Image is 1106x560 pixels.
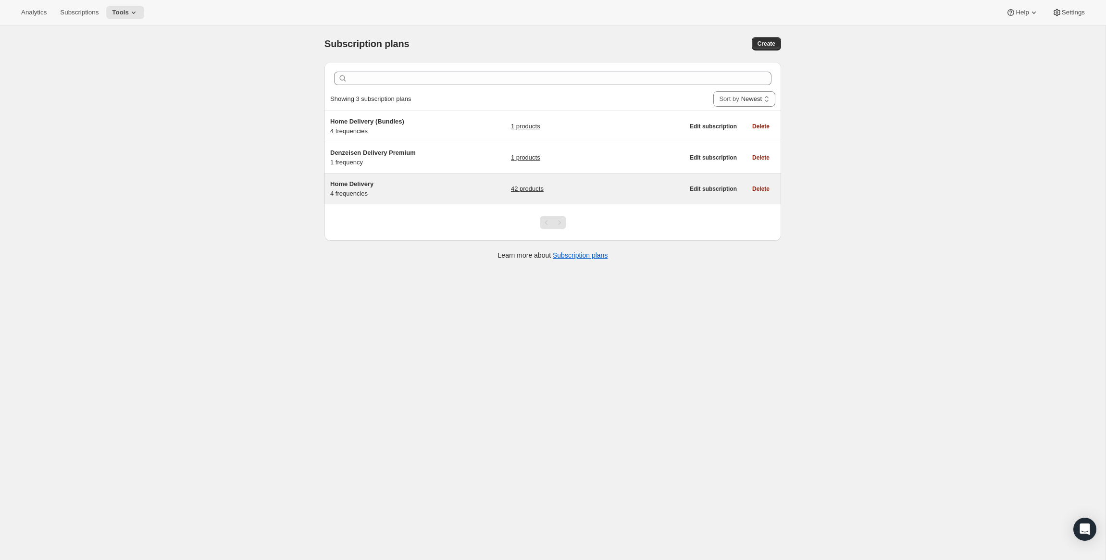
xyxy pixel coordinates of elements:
div: 4 frequencies [330,117,450,136]
p: Learn more about [498,250,608,260]
button: Tools [106,6,144,19]
a: 42 products [511,184,544,194]
span: Delete [752,123,770,130]
button: Delete [746,151,775,164]
button: Settings [1046,6,1091,19]
span: Help [1016,9,1029,16]
span: Tools [112,9,129,16]
button: Delete [746,120,775,133]
span: Create [758,40,775,48]
a: 1 products [511,153,540,162]
button: Edit subscription [684,151,743,164]
a: Subscription plans [553,251,608,259]
span: Edit subscription [690,123,737,130]
button: Create [752,37,781,50]
span: Edit subscription [690,154,737,162]
span: Showing 3 subscription plans [330,95,411,102]
button: Subscriptions [54,6,104,19]
span: Edit subscription [690,185,737,193]
span: Settings [1062,9,1085,16]
button: Edit subscription [684,182,743,196]
span: Delete [752,154,770,162]
button: Edit subscription [684,120,743,133]
div: 1 frequency [330,148,450,167]
nav: Pagination [540,216,566,229]
span: Delete [752,185,770,193]
span: Home Delivery (Bundles) [330,118,404,125]
span: Home Delivery [330,180,373,187]
button: Delete [746,182,775,196]
span: Subscriptions [60,9,99,16]
span: Denzeisen Delivery Premium [330,149,416,156]
span: Analytics [21,9,47,16]
div: 4 frequencies [330,179,450,199]
button: Help [1000,6,1044,19]
div: Open Intercom Messenger [1073,518,1096,541]
span: Subscription plans [324,38,409,49]
a: 1 products [511,122,540,131]
button: Analytics [15,6,52,19]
